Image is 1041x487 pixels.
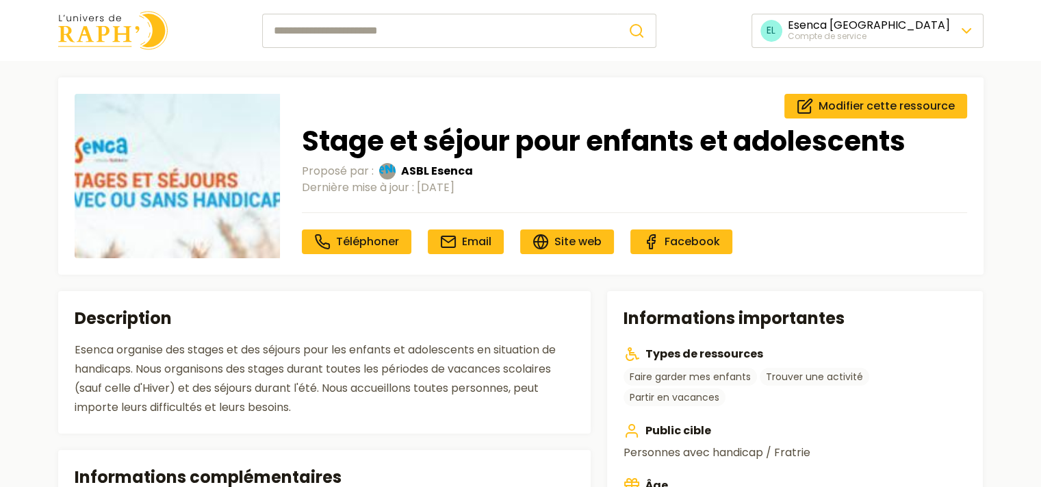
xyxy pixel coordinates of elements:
a: Facebook [630,229,732,254]
h1: Stage et séjour pour enfants et adolescents [302,125,967,158]
a: Faire garder mes enfants [624,368,757,386]
time: [DATE] [417,179,454,195]
h2: Informations importantes [624,308,966,329]
a: Email [428,229,504,254]
a: Partir en vacances [624,388,725,406]
span: ASBL Esenca [401,163,473,179]
div: Esenca organise des stages et des séjours pour les enfants et adolescents en situation de handica... [75,340,575,417]
span: [GEOGRAPHIC_DATA] [830,17,950,33]
span: Proposé par : [302,163,374,179]
span: Modifier cette ressource [819,98,955,114]
span: Esenca [788,17,827,33]
span: Site web [554,234,602,249]
span: Facebook [665,234,720,249]
button: ELEsenca [GEOGRAPHIC_DATA]Compte de service [751,14,984,48]
a: Site web [520,229,614,254]
img: ASBL Esenca [379,163,396,179]
img: Bann Esenca Vac 300x132 (1) [75,94,280,258]
h3: Types de ressources [624,346,966,362]
a: Trouver une activité [760,368,869,386]
h2: Description [75,308,575,329]
span: Téléphoner [336,234,399,249]
div: Compte de service [788,31,950,42]
a: ASBL EsencaASBL Esenca [379,163,473,179]
span: Email [462,234,491,249]
div: Dernière mise à jour : [302,179,967,196]
h3: Public cible [624,423,966,439]
span: EL [760,20,782,42]
a: Téléphoner [302,229,411,254]
img: Univers de Raph logo [58,11,168,50]
a: Modifier cette ressource [784,94,967,118]
button: Rechercher [617,14,656,48]
p: Personnes avec handicap / Fratrie [624,445,966,461]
